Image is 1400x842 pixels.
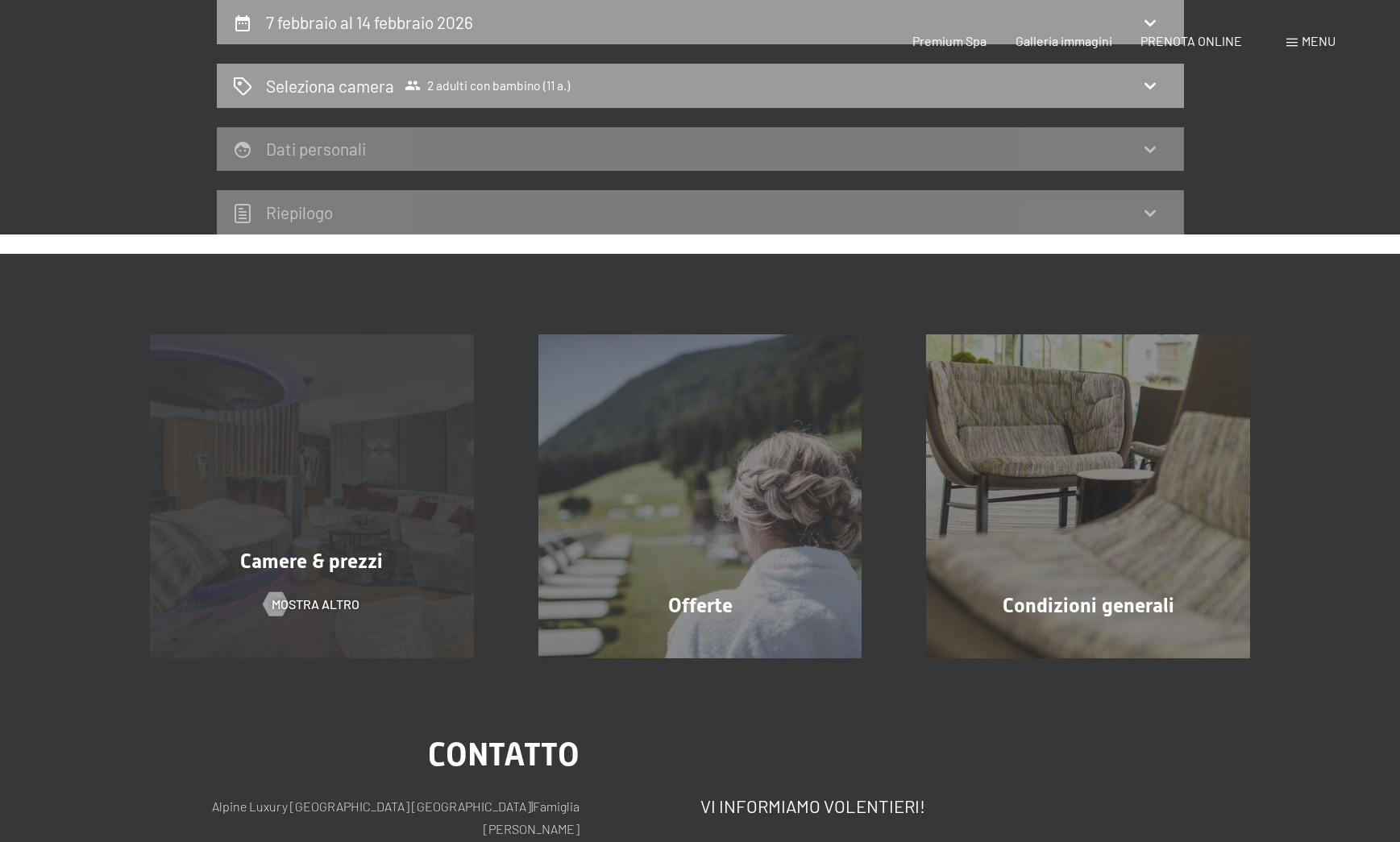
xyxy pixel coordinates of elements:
[118,334,506,658] a: Vacanze in Trentino Alto Adige all'Hotel Schwarzenstein Camere & prezzi mostra altro
[912,33,987,48] a: Premium Spa
[894,334,1282,658] a: Vacanze in Trentino Alto Adige all'Hotel Schwarzenstein Condizioni generali
[272,595,359,613] span: mostra altro
[506,334,895,658] a: Vacanze in Trentino Alto Adige all'Hotel Schwarzenstein Offerte
[240,550,383,573] span: Camere & prezzi
[1003,594,1174,617] span: Condizioni generali
[1016,33,1112,48] a: Galleria immagini
[1302,33,1336,48] span: Menu
[531,798,533,814] span: |
[266,12,473,32] h2: 7 febbraio al 14 febbraio 2026
[700,795,925,816] span: Vi informiamo volentieri!
[1140,33,1242,48] a: PRENOTA ONLINE
[668,594,733,617] span: Offerte
[266,202,333,222] h2: Riepilogo
[405,77,570,93] span: 2 adulti con bambino (11 a.)
[266,74,394,97] h2: Seleziona camera
[266,139,366,159] h2: Dati personali
[428,736,580,774] span: Contatto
